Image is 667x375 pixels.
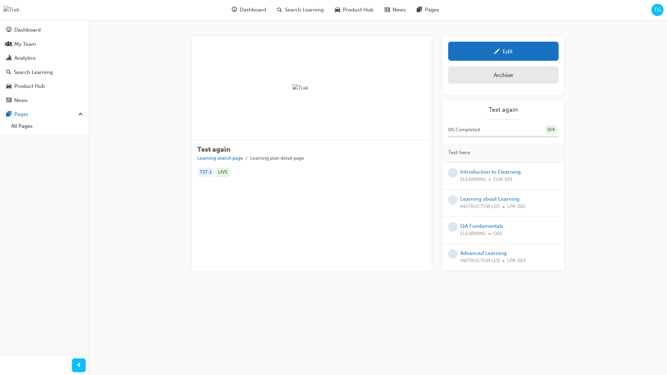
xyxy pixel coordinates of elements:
a: Advanced Learning [460,250,507,256]
span: pages-icon [417,6,422,14]
a: pages-iconPages [411,3,445,17]
div: My Team [14,40,36,48]
a: News [3,94,86,107]
span: 0 % Completed [448,126,480,134]
img: Trak [293,84,331,92]
a: search-iconSearch Learning [272,3,329,17]
a: Learning about Learning [460,196,519,202]
span: LPR-002 [507,203,526,211]
span: Pages [425,6,439,14]
div: Dashboard [14,26,41,34]
span: learningRecordVerb_NONE-icon [448,222,458,232]
span: news-icon [385,6,390,14]
div: Archive [494,72,513,78]
span: Test here [448,149,470,157]
span: car-icon [6,83,11,90]
span: ELEARNING [460,230,486,238]
a: Product Hub [3,80,86,93]
a: All Pages [8,121,86,132]
span: learningRecordVerb_NONE-icon [448,249,458,259]
button: Pages [3,108,86,121]
div: News [14,97,27,105]
img: Trak [3,6,19,14]
span: TG [654,6,661,14]
span: ELEARNING [460,176,486,184]
span: guage-icon [6,27,11,33]
a: guage-iconDashboard [226,3,272,17]
span: Product Hub [343,6,373,14]
button: DashboardMy TeamAnalyticsSearch LearningProduct HubNews [3,22,86,108]
span: learningRecordVerb_NONE-icon [448,168,458,177]
button: TG [651,4,664,16]
span: Search Learning [285,6,324,14]
span: car-icon [335,6,340,14]
a: Test again [448,106,559,114]
span: Test again [197,145,230,153]
span: QA1 [493,230,502,238]
span: News [393,6,406,14]
a: Introduction to Elearning [460,169,521,175]
div: Analytics [14,54,36,62]
span: people-icon [6,41,11,48]
a: Learning search page [197,155,243,161]
span: learningRecordVerb_NONE-icon [448,195,458,205]
a: My Team [3,38,86,51]
a: QA Fundamentals [460,223,503,229]
div: Edit [503,48,513,55]
span: LPR-003 [507,257,526,265]
a: news-iconNews [379,3,411,17]
span: search-icon [277,6,282,14]
span: prev-icon [76,361,82,370]
span: news-icon [6,98,11,104]
li: Learning plan detail page [250,155,304,162]
a: car-iconProduct Hub [329,3,379,17]
div: Product Hub [14,82,45,90]
span: pencil-icon [494,49,500,56]
span: INSTRUCTOR LED [460,203,500,211]
span: chart-icon [6,55,11,61]
a: Dashboard [3,24,86,36]
div: Search Learning [14,68,53,76]
span: ELM-001 [493,176,513,184]
span: INSTRUCTOR LED [460,257,500,265]
div: TST-1 [197,168,214,177]
a: Edit [448,42,559,61]
span: up-icon [78,110,83,119]
div: LIVE [216,168,230,177]
span: guage-icon [232,6,237,14]
span: search-icon [6,69,11,76]
span: pages-icon [6,111,11,118]
div: 0 / 4 [545,125,557,135]
div: Pages [14,110,28,118]
span: Dashboard [240,6,266,14]
a: Analytics [3,52,86,65]
button: Archive [448,66,559,84]
a: Search Learning [3,66,86,79]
